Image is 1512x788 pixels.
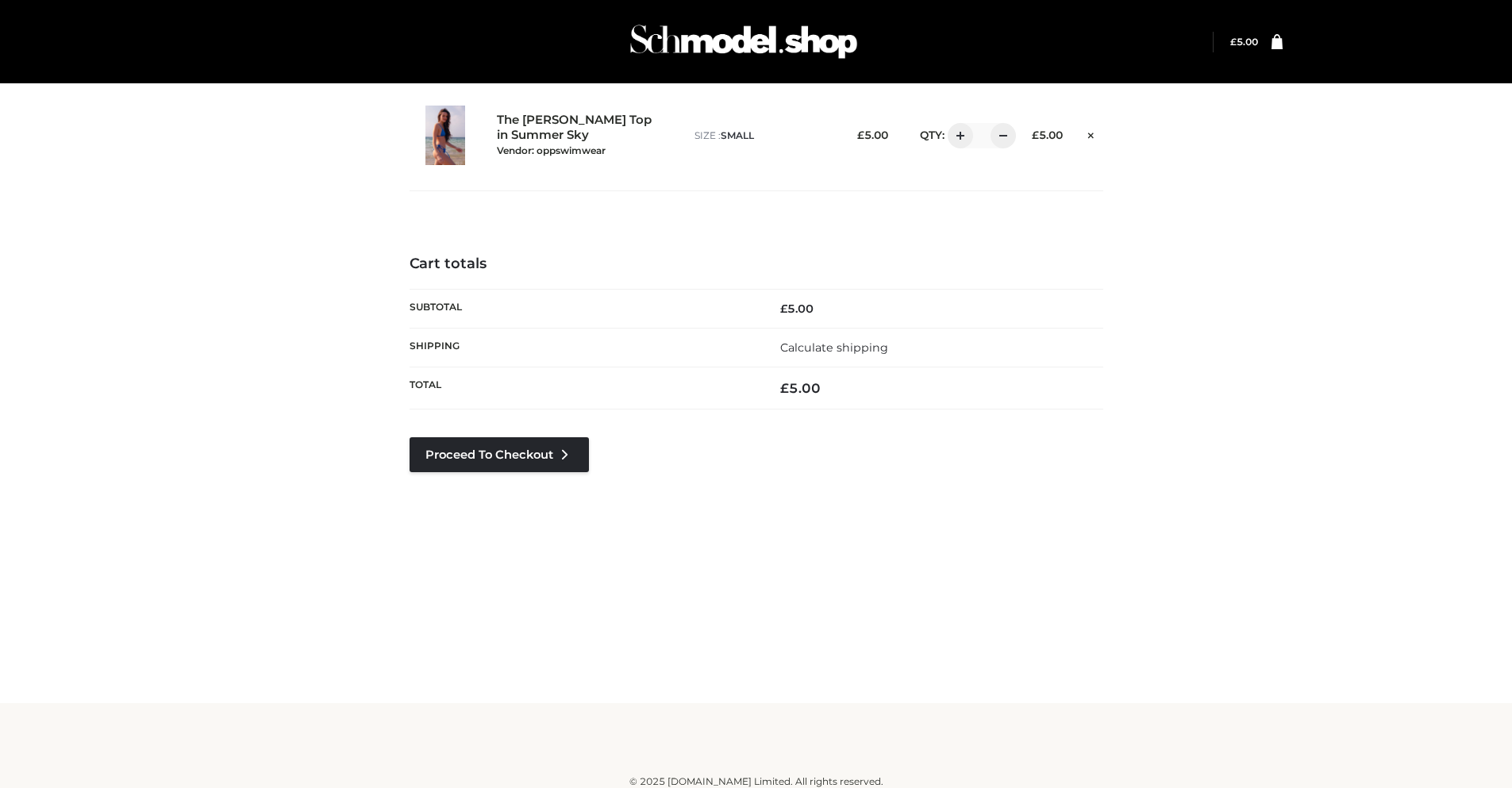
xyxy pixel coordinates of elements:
[1230,36,1258,48] bdi: 5.00
[857,129,888,141] bdi: 5.00
[904,123,1005,148] div: QTY:
[780,380,821,396] bdi: 5.00
[497,144,606,156] small: Vendor: oppswimwear
[410,367,756,409] th: Total
[410,256,1103,273] h4: Cart totals
[1032,129,1063,141] bdi: 5.00
[721,129,754,141] span: SMALL
[410,328,756,367] th: Shipping
[780,302,814,316] bdi: 5.00
[1230,36,1258,48] a: £5.00
[857,129,864,141] span: £
[780,302,787,316] span: £
[1230,36,1237,48] span: £
[1079,123,1102,144] a: Remove this item
[780,380,789,396] span: £
[780,340,888,355] a: Calculate shipping
[410,289,756,328] th: Subtotal
[1032,129,1039,141] span: £
[625,10,863,73] img: Schmodel Admin 964
[694,129,830,143] p: size :
[497,113,660,157] a: The [PERSON_NAME] Top in Summer SkyVendor: oppswimwear
[410,437,589,472] a: Proceed to Checkout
